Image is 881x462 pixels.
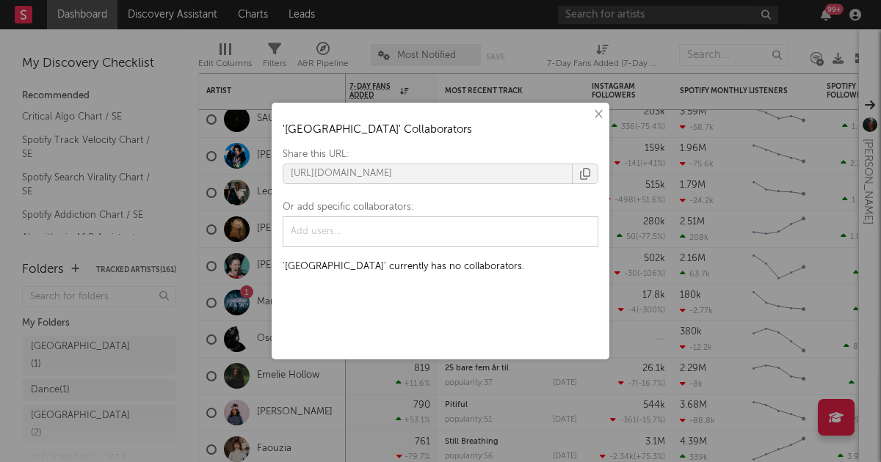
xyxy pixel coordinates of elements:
input: Add users... [287,221,394,243]
div: ' [GEOGRAPHIC_DATA] ' currently has no collaborators. [283,258,598,276]
h3: ' [GEOGRAPHIC_DATA] ' Collaborators [283,121,598,139]
div: Or add specific collaborators: [283,199,598,216]
button: × [590,106,606,122]
div: Share this URL: [283,146,598,164]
